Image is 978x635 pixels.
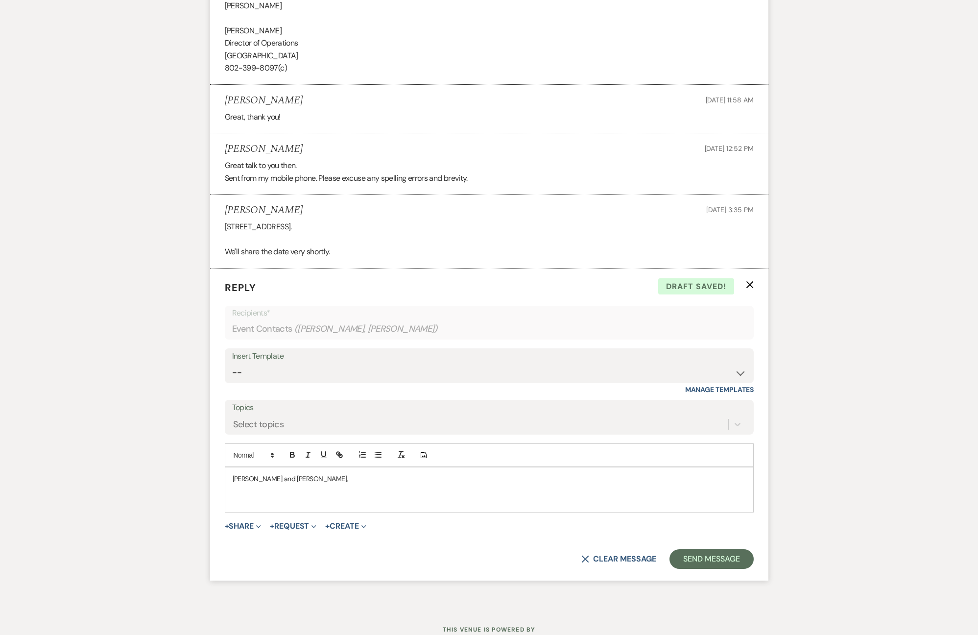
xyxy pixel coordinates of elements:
[325,522,330,530] span: +
[225,204,303,217] h5: [PERSON_NAME]
[225,37,754,49] p: Director of Operations
[294,322,438,336] span: ( [PERSON_NAME], [PERSON_NAME] )
[232,349,746,364] div: Insert Template
[225,522,262,530] button: Share
[225,24,754,37] p: [PERSON_NAME]
[225,281,256,294] span: Reply
[225,95,303,107] h5: [PERSON_NAME]
[232,307,746,319] p: Recipients*
[325,522,366,530] button: Create
[581,555,656,563] button: Clear message
[225,49,754,62] p: [GEOGRAPHIC_DATA]
[705,144,754,153] span: [DATE] 12:52 PM
[685,385,754,394] a: Manage Templates
[233,473,746,484] p: [PERSON_NAME] and [PERSON_NAME],
[225,220,754,258] div: [STREET_ADDRESS]. We'll share the date very shortly.
[270,522,274,530] span: +
[225,143,303,155] h5: [PERSON_NAME]
[658,278,734,295] span: Draft saved!
[225,62,754,74] p: 802-399-8097(c)
[706,205,753,214] span: [DATE] 3:35 PM
[669,549,753,569] button: Send Message
[270,522,316,530] button: Request
[225,159,754,184] div: Great talk to you then. Sent from my mobile phone. Please excuse any spelling errors and brevity.
[233,418,284,431] div: Select topics
[706,96,754,104] span: [DATE] 11:58 AM
[232,401,746,415] label: Topics
[225,522,229,530] span: +
[225,111,754,123] div: Great, thank you!
[232,319,746,339] div: Event Contacts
